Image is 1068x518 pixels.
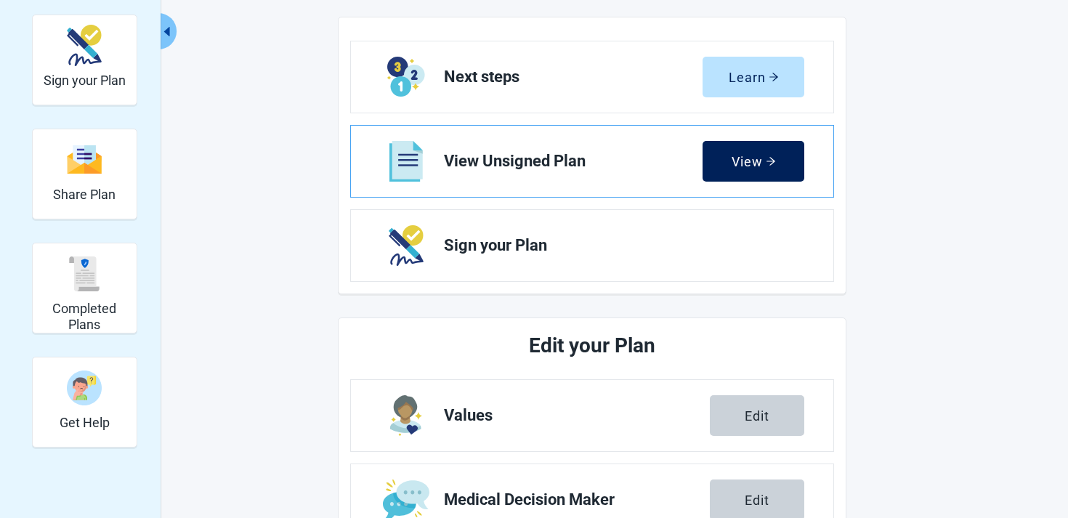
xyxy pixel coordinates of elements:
div: Sign your Plan [32,15,137,105]
h2: Share Plan [53,187,116,203]
span: arrow-right [769,72,779,82]
img: make_plan_official-CpYJDfBD.svg [67,25,102,66]
img: person-question-x68TBcxA.svg [67,371,102,405]
div: Share Plan [32,129,137,219]
span: Sign your Plan [444,237,793,254]
span: View Unsigned Plan [444,153,703,170]
button: Edit [710,395,804,436]
h2: Get Help [60,415,110,431]
a: Edit Values section [351,380,833,451]
div: Get Help [32,357,137,448]
div: Completed Plans [32,243,137,333]
div: Edit [745,493,769,507]
h2: Sign your Plan [44,73,126,89]
a: Next Sign your Plan section [351,210,833,281]
a: View View Unsigned Plan section [351,126,833,197]
h2: Edit your Plan [405,330,780,362]
span: arrow-right [766,156,776,166]
img: svg%3e [67,144,102,175]
button: Learnarrow-right [703,57,804,97]
button: Viewarrow-right [703,141,804,182]
span: caret-left [160,25,174,39]
button: Collapse menu [158,13,177,49]
span: Next steps [444,68,703,86]
a: Learn Next steps section [351,41,833,113]
h2: Completed Plans [39,301,131,332]
div: View [732,154,776,169]
div: Learn [729,70,779,84]
span: Medical Decision Maker [444,491,710,509]
span: Values [444,407,710,424]
div: Edit [745,408,769,423]
img: svg%3e [67,256,102,291]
